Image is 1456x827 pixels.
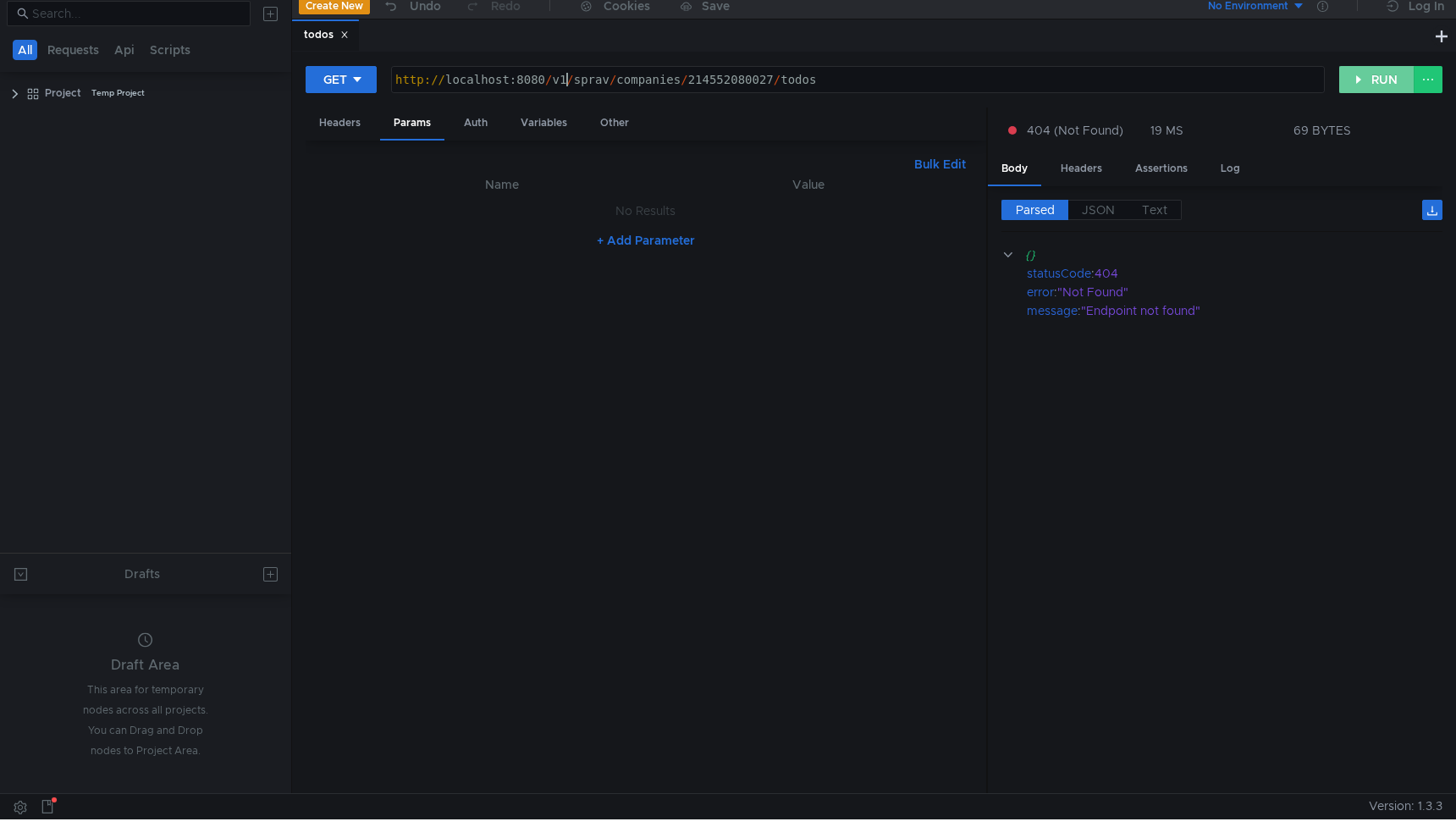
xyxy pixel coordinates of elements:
div: Headers [1047,153,1116,185]
div: Project [45,80,81,106]
span: 404 (Not Found) [1027,121,1123,140]
span: Text [1142,202,1167,218]
div: Headers [306,108,374,139]
input: Search... [32,4,240,23]
div: Drafts [124,564,160,584]
div: 19 MS [1150,123,1183,138]
div: "Not Found" [1057,283,1420,301]
div: statusCode [1027,264,1091,283]
div: : [1027,264,1442,283]
button: RUN [1339,66,1415,93]
div: "Endpoint not found" [1081,301,1422,320]
div: {} [1025,245,1419,264]
span: Version: 1.3.3 [1369,794,1442,819]
div: Log [1207,153,1254,185]
button: All [13,40,37,60]
div: : [1027,301,1442,320]
div: 404 [1095,264,1423,283]
div: todos [304,26,349,44]
div: Assertions [1122,153,1201,185]
div: GET [323,70,347,89]
button: GET [306,66,377,93]
span: Parsed [1016,202,1055,218]
div: Auth [450,108,501,139]
div: : [1027,283,1442,301]
div: 69 BYTES [1293,123,1351,138]
th: Name [346,174,659,195]
div: Temp Project [91,80,145,106]
button: + Add Parameter [590,230,702,251]
div: Body [988,153,1041,186]
div: error [1027,283,1054,301]
div: Params [380,108,444,141]
div: Variables [507,108,581,139]
nz-embed-empty: No Results [615,203,676,218]
th: Value [658,174,958,195]
span: JSON [1082,202,1115,218]
button: Api [109,40,140,60]
button: Requests [42,40,104,60]
div: Other [587,108,643,139]
div: message [1027,301,1078,320]
button: Bulk Edit [907,154,973,174]
button: Scripts [145,40,196,60]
